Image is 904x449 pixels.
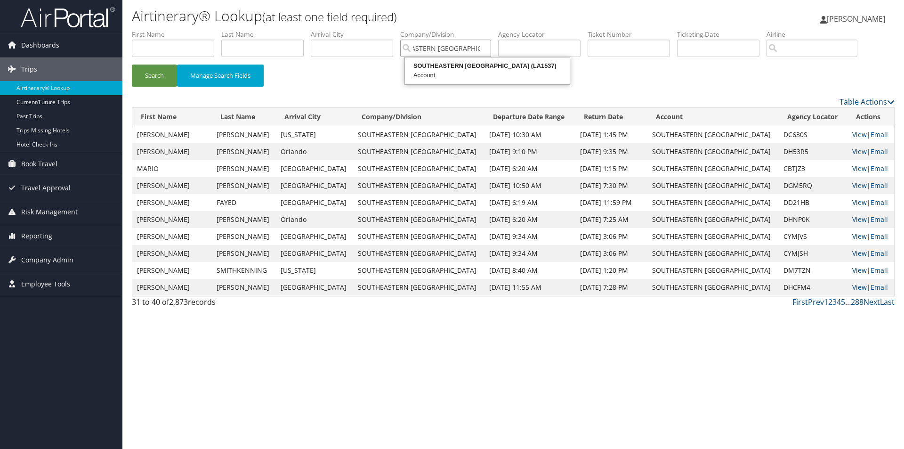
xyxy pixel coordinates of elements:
td: [PERSON_NAME] [212,279,275,296]
td: [DATE] 10:30 AM [484,126,575,143]
td: [DATE] 3:06 PM [575,245,647,262]
th: Departure Date Range: activate to sort column ascending [484,108,575,126]
td: [PERSON_NAME] [132,245,212,262]
small: (at least one field required) [262,9,397,24]
td: | [847,211,894,228]
td: SOUTHEASTERN [GEOGRAPHIC_DATA] [647,262,779,279]
td: Orlando [276,211,353,228]
a: View [852,266,867,275]
td: [US_STATE] [276,262,353,279]
td: SOUTHEASTERN [GEOGRAPHIC_DATA] [353,143,484,160]
a: View [852,130,867,139]
td: [PERSON_NAME] [212,143,275,160]
span: Book Travel [21,152,57,176]
a: View [852,198,867,207]
td: [DATE] 11:59 PM [575,194,647,211]
td: DGM5RQ [779,177,848,194]
td: [DATE] 11:55 AM [484,279,575,296]
td: SMITHKENNING [212,262,275,279]
div: SOUTHEASTERN [GEOGRAPHIC_DATA] (LA1537) [406,61,568,71]
td: SOUTHEASTERN [GEOGRAPHIC_DATA] [647,126,779,143]
td: [DATE] 3:06 PM [575,228,647,245]
td: [PERSON_NAME] [212,177,275,194]
td: [DATE] 1:20 PM [575,262,647,279]
td: SOUTHEASTERN [GEOGRAPHIC_DATA] [353,126,484,143]
td: FAYED [212,194,275,211]
label: Ticket Number [588,30,677,39]
td: | [847,279,894,296]
td: Orlando [276,143,353,160]
td: SOUTHEASTERN [GEOGRAPHIC_DATA] [647,143,779,160]
a: 3 [832,297,837,307]
td: [DATE] 6:19 AM [484,194,575,211]
td: CYMJVS [779,228,848,245]
td: SOUTHEASTERN [GEOGRAPHIC_DATA] [647,245,779,262]
td: | [847,228,894,245]
a: 288 [851,297,864,307]
td: | [847,177,894,194]
td: [PERSON_NAME] [212,160,275,177]
a: View [852,181,867,190]
td: SOUTHEASTERN [GEOGRAPHIC_DATA] [353,160,484,177]
td: [PERSON_NAME] [132,177,212,194]
td: | [847,262,894,279]
a: Last [880,297,895,307]
td: SOUTHEASTERN [GEOGRAPHIC_DATA] [647,177,779,194]
a: Email [871,266,888,275]
button: Search [132,65,177,87]
a: View [852,164,867,173]
td: DD21HB [779,194,848,211]
td: [PERSON_NAME] [132,126,212,143]
a: Email [871,181,888,190]
a: Table Actions [839,97,895,107]
td: [PERSON_NAME] [212,228,275,245]
label: Agency Locator [498,30,588,39]
a: Email [871,249,888,258]
td: SOUTHEASTERN [GEOGRAPHIC_DATA] [647,228,779,245]
td: SOUTHEASTERN [GEOGRAPHIC_DATA] [353,262,484,279]
td: [DATE] 1:45 PM [575,126,647,143]
span: Reporting [21,224,52,248]
a: 4 [837,297,841,307]
td: DHNP0K [779,211,848,228]
span: [PERSON_NAME] [827,14,885,24]
td: [US_STATE] [276,126,353,143]
button: Manage Search Fields [177,65,264,87]
td: DHCFM4 [779,279,848,296]
td: | [847,245,894,262]
span: 2,873 [169,297,188,307]
td: [DATE] 7:30 PM [575,177,647,194]
label: Airline [767,30,864,39]
td: [GEOGRAPHIC_DATA] [276,177,353,194]
td: SOUTHEASTERN [GEOGRAPHIC_DATA] [353,228,484,245]
a: [PERSON_NAME] [820,5,895,33]
span: Company Admin [21,248,73,272]
label: Company/Division [400,30,498,39]
td: [DATE] 9:34 AM [484,228,575,245]
td: SOUTHEASTERN [GEOGRAPHIC_DATA] [353,177,484,194]
td: | [847,143,894,160]
td: DH53R5 [779,143,848,160]
a: Email [871,130,888,139]
label: Arrival City [311,30,400,39]
td: [PERSON_NAME] [132,262,212,279]
span: … [845,297,851,307]
label: Ticketing Date [677,30,767,39]
td: [DATE] 7:25 AM [575,211,647,228]
a: View [852,283,867,292]
img: airportal-logo.png [21,6,115,28]
a: View [852,249,867,258]
td: [DATE] 9:10 PM [484,143,575,160]
td: [PERSON_NAME] [212,245,275,262]
a: Email [871,283,888,292]
td: [PERSON_NAME] [212,211,275,228]
td: SOUTHEASTERN [GEOGRAPHIC_DATA] [353,279,484,296]
td: [DATE] 6:20 AM [484,211,575,228]
td: [DATE] 6:20 AM [484,160,575,177]
a: Email [871,232,888,241]
td: CBTJZ3 [779,160,848,177]
td: SOUTHEASTERN [GEOGRAPHIC_DATA] [647,194,779,211]
span: Dashboards [21,33,59,57]
td: SOUTHEASTERN [GEOGRAPHIC_DATA] [353,245,484,262]
a: View [852,232,867,241]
